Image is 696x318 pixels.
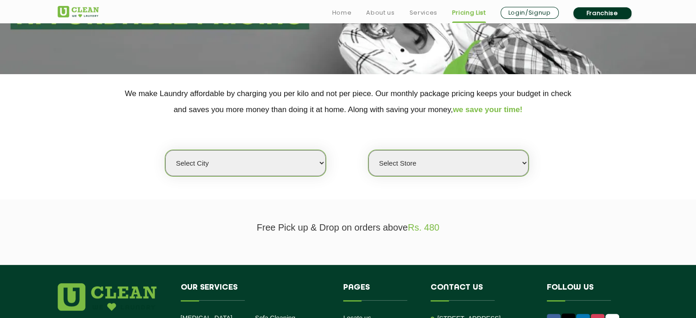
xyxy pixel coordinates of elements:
[58,222,639,233] p: Free Pick up & Drop on orders above
[409,7,437,18] a: Services
[366,7,394,18] a: About us
[573,7,631,19] a: Franchise
[181,283,330,301] h4: Our Services
[452,7,486,18] a: Pricing List
[431,283,533,301] h4: Contact us
[343,283,417,301] h4: Pages
[453,105,523,114] span: we save your time!
[58,86,639,118] p: We make Laundry affordable by charging you per kilo and not per piece. Our monthly package pricin...
[408,222,439,232] span: Rs. 480
[332,7,352,18] a: Home
[547,283,627,301] h4: Follow us
[58,6,99,17] img: UClean Laundry and Dry Cleaning
[58,283,156,311] img: logo.png
[501,7,559,19] a: Login/Signup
